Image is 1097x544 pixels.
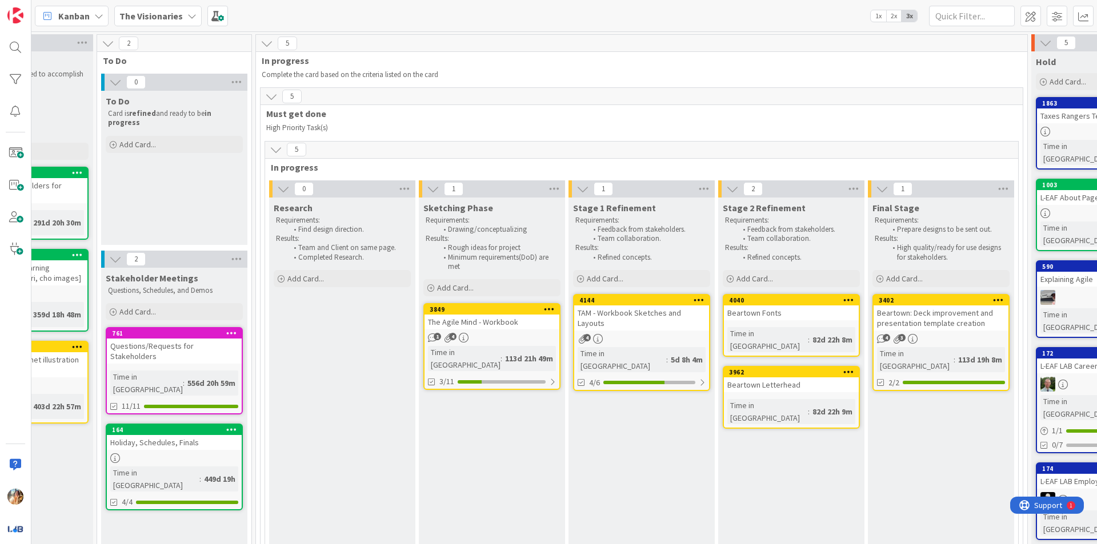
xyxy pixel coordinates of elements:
[437,243,559,252] li: Rough ideas for project
[108,109,241,128] p: Card is and ready to be
[426,234,558,243] p: Results:
[7,521,23,537] img: avatar
[875,234,1007,243] p: Results:
[729,296,859,304] div: 4040
[883,334,890,341] span: 4
[112,329,242,337] div: 761
[426,216,558,225] p: Requirements:
[274,202,313,213] span: Research
[587,234,708,243] li: Team collaboration.
[103,55,237,66] span: To Do
[668,353,706,366] div: 5d 8h 4m
[729,368,859,376] div: 3962
[573,202,656,213] span: Stage 1 Refinement
[430,305,559,313] div: 3849
[287,225,409,234] li: Find design direction.
[723,366,860,429] a: 3962Beartown LetterheadTime in [GEOGRAPHIC_DATA]:82d 22h 9m
[879,296,1008,304] div: 3402
[579,296,709,304] div: 4144
[583,334,591,341] span: 4
[449,333,457,340] span: 4
[1040,377,1055,392] img: SH
[183,377,185,389] span: :
[262,55,1013,66] span: In progress
[724,377,859,392] div: Beartown Letterhead
[1052,425,1063,437] span: 1 / 1
[725,216,858,225] p: Requirements:
[266,123,1004,132] p: High Priority Task(s)
[954,353,955,366] span: :
[30,216,84,229] div: 291d 20h 30m
[589,377,600,389] span: 4/6
[872,202,919,213] span: Final Stage
[423,303,560,390] a: 3849The Agile Mind - WorkbookTime in [GEOGRAPHIC_DATA]:113d 21h 49m3/11
[886,243,1008,262] li: High quality/ready for use designs for stakeholders.
[199,473,201,485] span: :
[872,294,1010,391] a: 3402Beartown: Deck improvement and presentation template creationTime in [GEOGRAPHIC_DATA]:113d 1...
[59,5,62,14] div: 1
[294,182,314,196] span: 0
[287,243,409,252] li: Team and Client on same page.
[112,426,242,434] div: 164
[434,333,441,340] span: 1
[7,489,23,505] img: JF
[425,304,559,329] div: 3849The Agile Mind - Workbook
[808,333,810,346] span: :
[724,295,859,305] div: 4040
[287,253,409,262] li: Completed Research.
[287,273,324,284] span: Add Card...
[727,327,808,352] div: Time in [GEOGRAPHIC_DATA]
[129,108,156,118] strong: refined
[808,405,810,418] span: :
[594,182,613,196] span: 1
[107,435,242,450] div: Holiday, Schedules, Finals
[110,466,199,491] div: Time in [GEOGRAPHIC_DATA]
[724,367,859,392] div: 3962Beartown Letterhead
[874,295,1008,331] div: 3402Beartown: Deck improvement and presentation template creation
[122,400,141,412] span: 11/11
[1056,36,1076,50] span: 5
[425,315,559,329] div: The Agile Mind - Workbook
[1050,76,1086,87] span: Add Card...
[24,2,52,15] span: Support
[886,273,923,284] span: Add Card...
[886,225,1008,234] li: Prepare designs to be sent out.
[119,37,138,50] span: 2
[282,90,302,103] span: 5
[725,243,858,252] p: Results:
[724,305,859,320] div: Beartown Fonts
[108,108,213,127] strong: in progress
[724,295,859,320] div: 4040Beartown Fonts
[575,216,708,225] p: Requirements:
[1036,56,1056,67] span: Hold
[898,334,906,341] span: 3
[929,6,1015,26] input: Quick Filter...
[587,225,708,234] li: Feedback from stakeholders.
[587,253,708,262] li: Refined concepts.
[575,243,708,252] p: Results:
[428,346,501,371] div: Time in [GEOGRAPHIC_DATA]
[1040,290,1055,305] img: jB
[278,37,297,50] span: 5
[574,295,709,331] div: 4144TAM - Workbook Sketches and Layouts
[262,70,438,79] span: Complete the card based on the criteria listed on the card
[437,253,559,272] li: Minimum requirements(DoD) are met
[185,377,238,389] div: 556d 20h 59m
[502,352,556,365] div: 113d 21h 49m
[875,216,1007,225] p: Requirements:
[736,253,858,262] li: Refined concepts.
[736,234,858,243] li: Team collaboration.
[888,377,899,389] span: 2/2
[955,353,1005,366] div: 113d 19h 8m
[126,252,146,266] span: 2
[902,10,917,22] span: 3x
[106,327,243,414] a: 761Questions/Requests for StakeholdersTime in [GEOGRAPHIC_DATA]:556d 20h 59m11/11
[119,307,156,317] span: Add Card...
[723,202,806,213] span: Stage 2 Refinement
[107,339,242,364] div: Questions/Requests for Stakeholders
[58,9,90,23] span: Kanban
[501,352,502,365] span: :
[106,95,130,107] span: To Do
[287,143,306,156] span: 5
[7,7,23,23] img: Visit kanbanzone.com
